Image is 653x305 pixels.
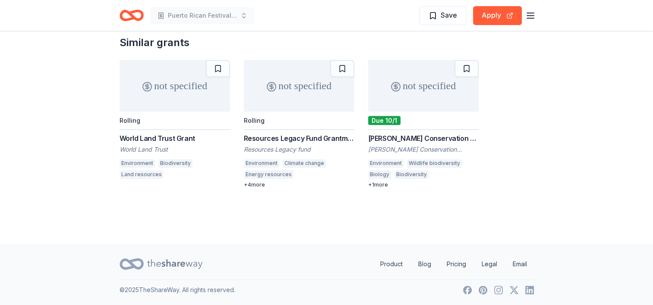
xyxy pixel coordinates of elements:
div: Rolling [244,117,265,124]
div: Biodiversity [158,159,192,168]
div: Due 10/1 [368,116,401,125]
div: Wildlife biodiversity [407,159,462,168]
div: Resources Legacy Fund Grantmaking Opportunity [244,133,354,143]
span: Save [441,9,457,21]
div: not specified [368,60,479,112]
div: Rolling [120,117,140,124]
div: World Land Trust [120,145,230,154]
a: Legal [475,255,504,273]
div: Similar grants [120,36,189,50]
div: not specified [120,60,230,112]
a: Email [506,255,534,273]
a: Product [373,255,410,273]
a: Pricing [440,255,473,273]
div: Climate change [283,159,326,168]
span: Puerto Rican Festival of MA - Cultural Pageant 2025 [168,10,237,21]
div: Environment [120,159,155,168]
div: + 4 more [244,181,354,188]
div: Biodiversity [394,170,429,179]
a: Home [120,5,144,25]
div: Land resources [120,170,164,179]
div: not specified [244,60,354,112]
a: not specifiedRollingWorld Land Trust GrantWorld Land TrustEnvironmentBiodiversityLand resources [120,60,230,181]
div: Environment [244,159,279,168]
div: + 1 more [368,181,479,188]
div: Environment [368,159,404,168]
p: © 2025 TheShareWay. All rights reserved. [120,285,235,295]
div: World Land Trust Grant [120,133,230,143]
button: Puerto Rican Festival of MA - Cultural Pageant 2025 [151,7,254,24]
nav: quick links [373,255,534,273]
div: [PERSON_NAME] Conservation Foundation [368,145,479,154]
div: Energy resources [244,170,293,179]
a: not specifiedRollingResources Legacy Fund Grantmaking OpportunityResources Legacy fundEnvironment... [244,60,354,188]
div: Outdoor sports [432,170,475,179]
div: Resources Legacy fund [244,145,354,154]
a: not specifiedDue 10/1[PERSON_NAME] Conservation Foundation Grants[PERSON_NAME] Conservation Found... [368,60,479,188]
a: Blog [411,255,438,273]
button: Apply [473,6,522,25]
div: Biology [368,170,391,179]
div: [PERSON_NAME] Conservation Foundation Grants [368,133,479,143]
button: Save [420,6,466,25]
